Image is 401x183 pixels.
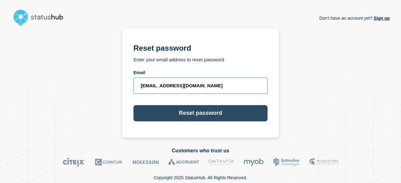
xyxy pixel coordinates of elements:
img: Citrix logo [63,158,86,167]
img: myob logo [243,158,264,167]
img: Accruent logo [168,158,199,167]
button: Reset password [133,105,268,121]
p: Copyright 2025 StatusHub. All Rights Reserved. [154,175,247,180]
input: email input [133,78,268,94]
h2: Enter your email address to reset password [133,57,268,66]
p: Don't have an account yet? [319,11,390,26]
img: Bottomline logo [273,158,300,167]
h1: Reset password [133,43,268,53]
h2: Customers who trust us [11,148,390,154]
span: Email [133,70,145,75]
img: DataVita logo [209,158,234,167]
a: Sign up [372,16,390,21]
img: StatusHub logo [11,8,71,28]
img: Concur logo [95,158,123,167]
img: McKesson logo [133,158,159,167]
img: MSU logo [309,158,338,167]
